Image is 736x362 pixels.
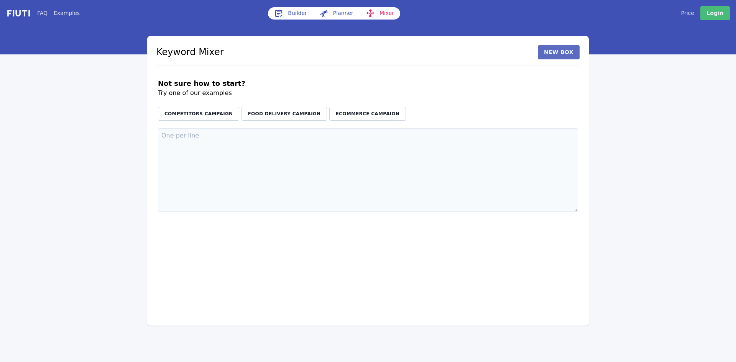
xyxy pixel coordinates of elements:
a: Planner [313,7,360,20]
img: tab_keywords_by_traffic_grey.svg [82,44,88,51]
div: v 4.0.25 [21,12,38,18]
a: Mixer [360,7,400,20]
img: f731f27.png [6,9,31,18]
div: Dominio [40,45,59,50]
h1: Not sure how to start? [158,78,578,88]
a: Login [700,6,730,20]
a: Examples [54,9,80,17]
h1: Keyword Mixer [156,45,224,59]
div: Dominio: [DOMAIN_NAME] [20,20,86,26]
button: Competitors Campaign [158,107,239,121]
img: tab_domain_overview_orange.svg [32,44,38,51]
a: Price [681,9,694,17]
button: Food Delivery Campaign [242,107,327,121]
a: Builder [268,7,313,20]
a: FAQ [37,9,48,17]
h2: Try one of our examples [158,88,578,98]
button: New Box [538,45,580,59]
img: website_grey.svg [12,20,18,26]
button: eCommerce Campaign [329,107,406,121]
div: Palabras clave [90,45,122,50]
img: logo_orange.svg [12,12,18,18]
